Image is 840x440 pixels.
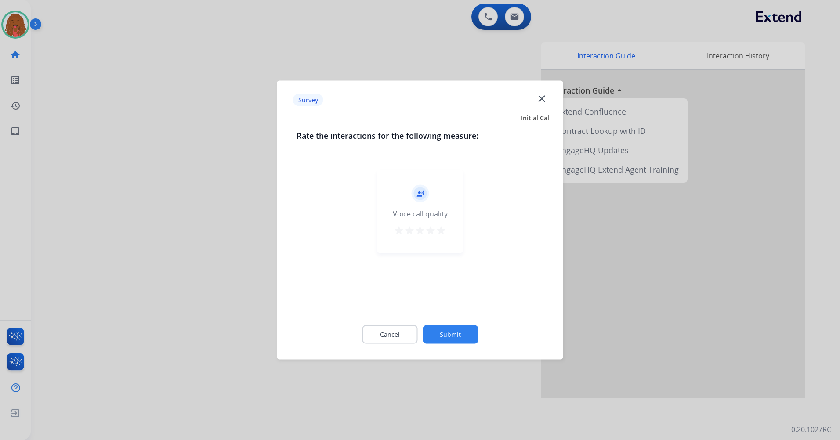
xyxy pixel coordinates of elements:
[297,130,544,142] h3: Rate the interactions for the following measure:
[394,225,404,236] mat-icon: star
[791,424,831,435] p: 0.20.1027RC
[521,114,551,123] span: Initial Call
[393,209,448,219] div: Voice call quality
[415,225,425,236] mat-icon: star
[404,225,415,236] mat-icon: star
[362,325,417,344] button: Cancel
[425,225,436,236] mat-icon: star
[423,325,478,344] button: Submit
[536,93,547,104] mat-icon: close
[416,190,424,198] mat-icon: record_voice_over
[436,225,446,236] mat-icon: star
[293,94,323,106] p: Survey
